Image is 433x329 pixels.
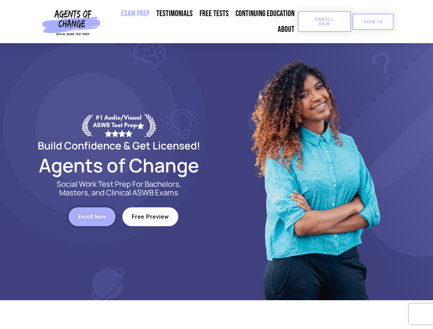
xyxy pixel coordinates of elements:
a: About [274,22,298,37]
h2: Agents of Change [21,157,217,173]
a: Enroll Now [69,207,116,226]
span: Enroll Now [309,17,340,26]
nav: Menu [103,6,298,37]
div: #1 Audio/Visual ASWB Test Prep [93,114,144,137]
img: Website Image 1 (1) [246,43,383,300]
a: Free Tests [196,6,232,22]
a: Enroll Now [298,11,351,32]
span: Enroll Now [78,214,106,220]
a: SIGN IN [352,14,394,30]
a: Continuing Education [232,6,298,22]
span: SIGN IN [363,20,383,24]
p: Social Work Test Prep For Bachelors, Masters, and Clinical ASWB Exams [49,180,189,197]
span: Free Preview [132,214,169,220]
a: Free Preview [122,207,178,226]
a: Exam Prep [118,6,153,22]
a: Testimonials [153,6,196,22]
h2: Build Confidence & Get Licensed! [21,141,217,150]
